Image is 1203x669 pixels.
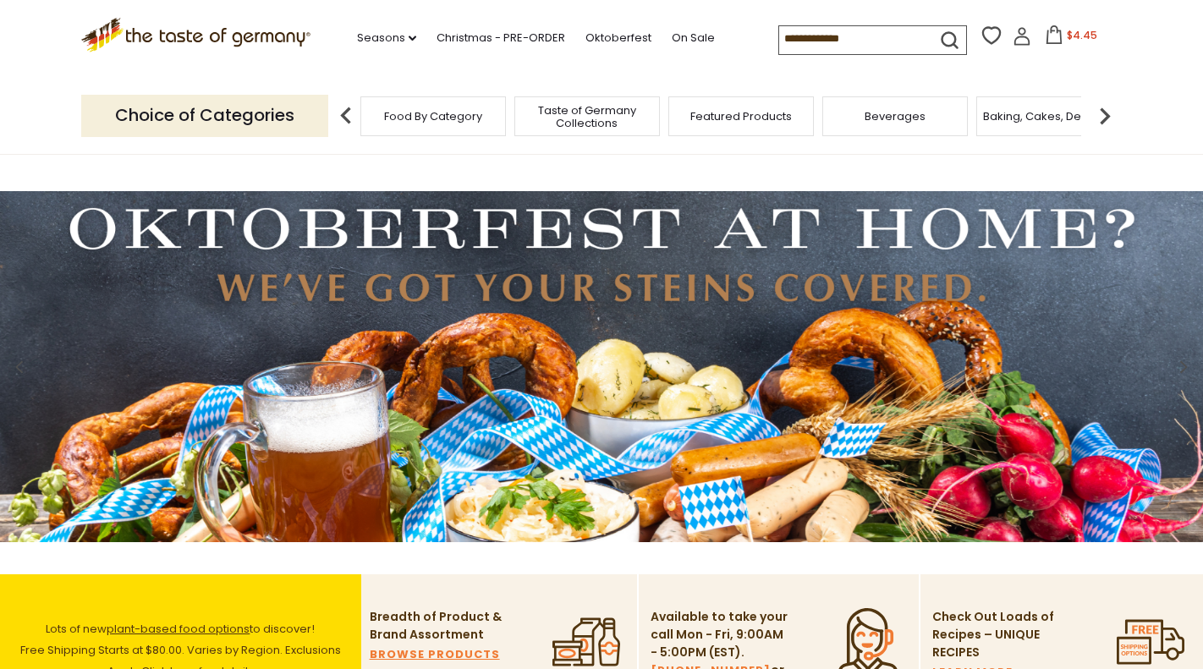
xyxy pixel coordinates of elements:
p: Check Out Loads of Recipes – UNIQUE RECIPES [932,608,1055,661]
a: plant-based food options [107,621,250,637]
a: Seasons [357,29,416,47]
a: Beverages [865,110,926,123]
img: next arrow [1088,99,1122,133]
a: Taste of Germany Collections [519,104,655,129]
span: $4.45 [1067,28,1097,42]
p: Breadth of Product & Brand Assortment [370,608,509,644]
p: Choice of Categories [81,95,328,136]
a: BROWSE PRODUCTS [370,645,500,664]
a: Oktoberfest [585,29,651,47]
a: Food By Category [384,110,482,123]
button: $4.45 [1035,25,1107,51]
a: Baking, Cakes, Desserts [983,110,1114,123]
img: previous arrow [329,99,363,133]
a: On Sale [672,29,715,47]
a: Featured Products [690,110,792,123]
a: Christmas - PRE-ORDER [437,29,565,47]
